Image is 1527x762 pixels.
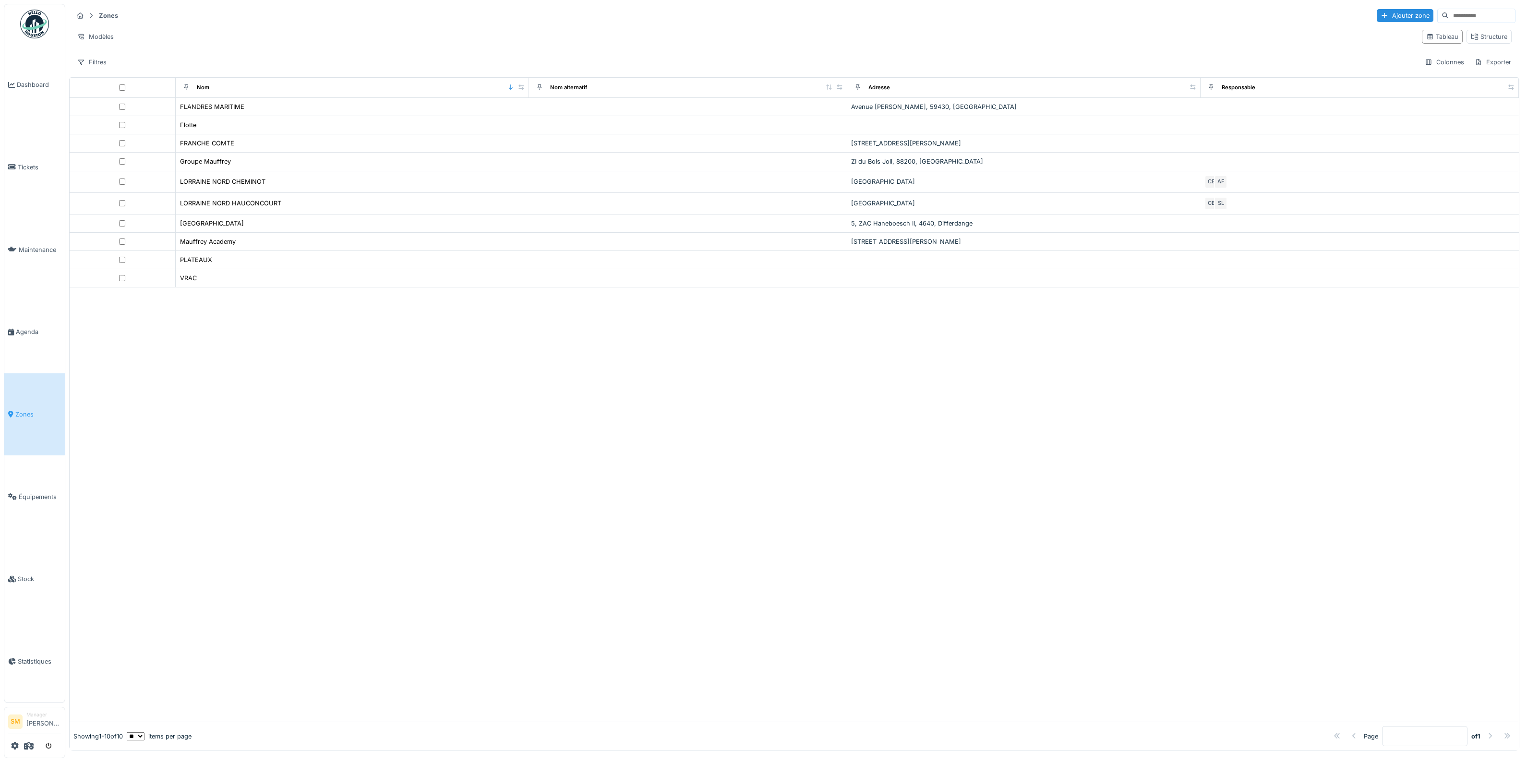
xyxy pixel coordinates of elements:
div: Page [1364,732,1378,741]
div: 5, ZAC Haneboesch II, 4640, Differdange [851,219,1197,228]
div: [GEOGRAPHIC_DATA] [851,177,1197,186]
div: [GEOGRAPHIC_DATA] [180,219,244,228]
span: Agenda [16,327,61,336]
div: Ajouter zone [1377,9,1433,22]
div: Structure [1471,32,1507,41]
div: Filtres [73,55,111,69]
strong: of 1 [1471,732,1480,741]
div: CB [1204,175,1218,189]
div: Showing 1 - 10 of 10 [73,732,123,741]
a: Stock [4,538,65,620]
img: Badge_color-CXgf-gQk.svg [20,10,49,38]
strong: Zones [95,11,122,20]
div: FRANCHE COMTE [180,139,234,148]
a: Équipements [4,455,65,538]
div: items per page [127,732,192,741]
a: SM Manager[PERSON_NAME] [8,711,61,734]
div: LORRAINE NORD HAUCONCOURT [180,199,281,208]
div: [STREET_ADDRESS][PERSON_NAME] [851,139,1197,148]
li: [PERSON_NAME] [26,711,61,732]
div: Nom [197,83,209,92]
div: [GEOGRAPHIC_DATA] [851,199,1197,208]
div: Tableau [1426,32,1458,41]
div: [STREET_ADDRESS][PERSON_NAME] [851,237,1197,246]
a: Statistiques [4,620,65,703]
a: Dashboard [4,44,65,126]
div: Modèles [73,30,118,44]
div: PLATEAUX [180,255,212,264]
div: LORRAINE NORD CHEMINOT [180,177,265,186]
span: Tickets [18,163,61,172]
div: Responsable [1222,83,1255,92]
div: FLANDRES MARITIME [180,102,244,111]
div: Manager [26,711,61,718]
a: Zones [4,373,65,456]
div: Mauffrey Academy [180,237,236,246]
span: Statistiques [18,657,61,666]
div: ZI du Bois Joli, 88200, [GEOGRAPHIC_DATA] [851,157,1197,166]
div: Flotte [180,120,196,130]
span: Équipements [19,492,61,501]
div: CB [1204,197,1218,210]
a: Agenda [4,291,65,373]
span: Maintenance [19,245,61,254]
span: Dashboard [17,80,61,89]
div: SL [1214,197,1227,210]
div: Colonnes [1420,55,1468,69]
div: AF [1214,175,1227,189]
div: Groupe Mauffrey [180,157,231,166]
div: Adresse [868,83,890,92]
div: VRAC [180,274,197,283]
span: Stock [18,574,61,583]
span: Zones [15,410,61,419]
a: Maintenance [4,208,65,291]
div: Exporter [1470,55,1515,69]
a: Tickets [4,126,65,209]
div: Avenue [PERSON_NAME], 59430, [GEOGRAPHIC_DATA] [851,102,1197,111]
li: SM [8,714,23,729]
div: Nom alternatif [550,83,587,92]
